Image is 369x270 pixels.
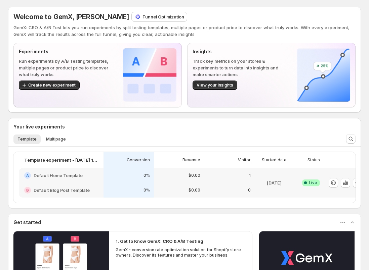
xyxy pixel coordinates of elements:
[193,58,286,78] p: Track key metrics on your stores & experiments to turn data into insights and make smarter actions
[19,80,80,90] button: Create new experiment
[193,48,286,55] p: Insights
[13,24,356,38] p: GemX: CRO & A/B Test lets you run experiments by split testing templates, multiple pages or produ...
[143,173,150,178] p: 0%
[267,179,282,186] p: [DATE]
[13,123,65,130] h3: Your live experiments
[34,187,90,194] h2: Default Blog Post Template
[13,13,129,21] span: Welcome to GemX, [PERSON_NAME]
[28,83,76,88] span: Create new experiment
[143,187,150,193] p: 0%
[24,157,98,163] p: Template experiment - [DATE] 18:29:58
[134,13,141,20] img: Funnel Optimization
[34,172,83,179] h2: Default Home Template
[248,187,251,193] p: 0
[238,157,251,163] p: Visitor
[127,157,150,163] p: Conversion
[17,137,37,142] span: Template
[182,157,200,163] p: Revenue
[116,247,246,258] p: GemX - conversion rate optimization solution for Shopify store owners. Discover its features and ...
[197,83,233,88] span: View your insights
[19,48,112,55] p: Experiments
[249,173,251,178] p: 1
[123,48,176,102] img: Experiments
[307,157,320,163] p: Status
[346,134,356,144] button: Search and filter results
[13,219,41,226] h3: Get started
[297,48,350,102] img: Insights
[189,187,200,193] p: $0.00
[26,188,29,192] h2: B
[26,173,29,177] h2: A
[189,173,200,178] p: $0.00
[193,80,237,90] button: View your insights
[309,180,317,185] span: Live
[19,58,112,78] p: Run experiments by A/B Testing templates, multiple pages or product price to discover what truly ...
[262,157,287,163] p: Started date
[116,238,203,245] h2: 1. Get to Know GemX: CRO & A/B Testing
[142,13,184,20] p: Funnel Optimization
[46,137,66,142] span: Multipage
